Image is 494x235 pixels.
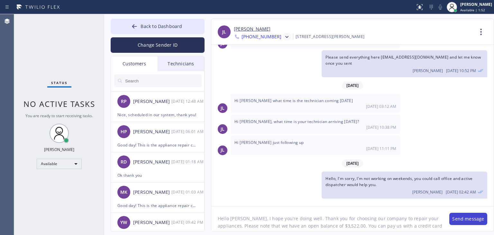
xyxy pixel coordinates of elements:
span: [PERSON_NAME] [413,68,443,73]
div: 08/28/2025 9:01 AM [171,128,205,135]
span: [PHONE_NUMBER] [242,33,281,41]
span: Status [51,80,68,85]
span: No active tasks [23,99,95,109]
div: 08/28/2025 9:52 AM [322,50,487,77]
div: 08/28/2025 9:48 AM [171,98,205,105]
div: Ok thank you [117,172,198,179]
span: You are ready to start receiving tasks. [25,113,93,118]
div: Technicians [158,56,204,71]
span: YW [120,219,127,226]
div: 08/29/2025 9:38 AM [231,115,400,134]
button: Mute [436,3,445,12]
div: [PERSON_NAME] [460,2,492,7]
span: Please send everything here [EMAIL_ADDRESS][DOMAIN_NAME] and let me know once you sent [325,54,481,66]
span: MK [120,189,127,196]
div: [PERSON_NAME] [133,158,171,166]
span: HP [121,128,127,136]
span: Hi [PERSON_NAME] just following up [234,140,304,145]
span: [PERSON_NAME] [412,189,443,195]
span: Available | 1:52 [460,8,485,12]
span: [DATE] 02:42 AM [446,189,476,195]
span: [DATE] 03:12 AM [366,104,396,109]
button: Change Sender ID [111,37,205,53]
div: Good day! This is the appliance repair company you recently contacted. Unfortunately our phone re... [117,202,198,209]
div: [PERSON_NAME] [133,219,171,226]
div: Customers [111,56,158,71]
div: [PERSON_NAME] [133,98,171,105]
a: [PERSON_NAME] [234,25,270,33]
div: 08/31/2025 9:42 AM [322,172,487,199]
div: 08/28/2025 9:12 AM [231,94,400,113]
span: [DATE] 10:52 PM [446,68,476,73]
span: RD [121,158,127,166]
textarea: Hello [PERSON_NAME], I hope you're doing well. Thank you for choosing our company to repair your ... [211,206,443,231]
div: [PERSON_NAME] [133,189,171,196]
span: Hi [PERSON_NAME], what time is your technician arriving [DATE]? [234,119,359,124]
div: 08/27/2025 9:42 AM [171,219,205,226]
input: Search [124,74,202,87]
span: JL [221,126,224,133]
span: Hi [PERSON_NAME] what time is the technician coming [DATE] [234,98,353,103]
span: Back to Dashboard [141,23,182,29]
span: [DATE] [342,81,363,89]
span: Hello, I'm sorry, I'm not working on weekends, you could call office and active dispatcher would ... [325,176,473,187]
span: RP [121,98,127,105]
div: [PERSON_NAME] [44,147,74,152]
div: [STREET_ADDRESS][PERSON_NAME] [296,33,365,40]
div: 08/27/2025 9:18 AM [171,158,205,165]
div: 08/27/2025 9:03 AM [171,188,205,196]
div: Good day! This is the appliance repair company you recently contacted. Unfortunately our phone re... [117,141,198,149]
span: [DATE] [342,159,363,167]
div: Available [37,159,82,169]
span: [DATE] 10:38 PM [366,125,396,130]
span: JL [222,28,226,36]
button: Send message [449,213,487,225]
span: [DATE] 11:11 PM [366,146,396,151]
div: 08/29/2025 9:11 AM [231,136,400,155]
button: Back to Dashboard [111,19,205,34]
span: JL [221,146,224,154]
div: Nice, scheduled in our system, thank you! [117,111,198,118]
div: [PERSON_NAME] [133,128,171,136]
span: JL [221,105,224,112]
